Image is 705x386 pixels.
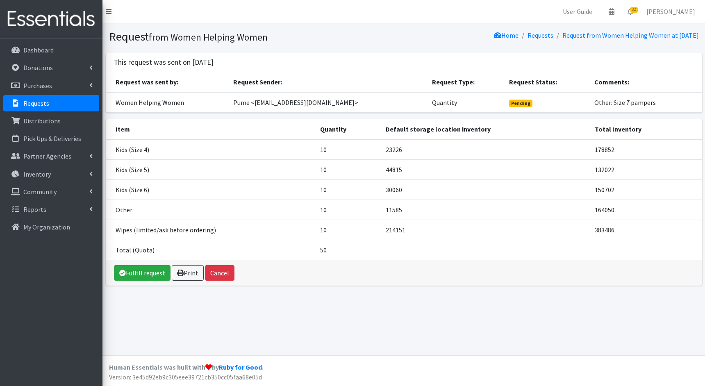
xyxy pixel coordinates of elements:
th: Request was sent by: [106,72,228,92]
td: Quantity [427,92,505,113]
th: Request Type: [427,72,505,92]
a: Home [494,31,519,39]
span: Pending [509,100,532,107]
h3: This request was sent on [DATE] [114,58,214,67]
a: Requests [528,31,553,39]
a: Partner Agencies [3,148,99,164]
h1: Request [109,30,401,44]
td: Wipes (limited/ask before ordering) [106,220,316,240]
td: 214151 [381,220,590,240]
td: 150702 [590,179,702,200]
td: Kids (Size 6) [106,179,316,200]
a: Ruby for Good [219,363,262,371]
a: Community [3,184,99,200]
td: 10 [315,220,381,240]
p: Donations [23,64,53,72]
a: Request from Women Helping Women at [DATE] [562,31,699,39]
p: Community [23,188,57,196]
small: from Women Helping Women [149,31,268,43]
p: Distributions [23,117,61,125]
p: Partner Agencies [23,152,71,160]
p: Requests [23,99,49,107]
td: 11585 [381,200,590,220]
a: Requests [3,95,99,111]
th: Request Sender: [228,72,427,92]
a: Donations [3,59,99,76]
td: 50 [315,240,381,260]
p: Pick Ups & Deliveries [23,134,81,143]
a: Fulfill request [114,265,171,281]
td: 10 [315,200,381,220]
p: My Organization [23,223,70,231]
a: [PERSON_NAME] [640,3,702,20]
p: Purchases [23,82,52,90]
a: Reports [3,201,99,218]
td: 178852 [590,139,702,160]
td: Total (Quota) [106,240,316,260]
a: Print [172,265,204,281]
td: 30060 [381,179,590,200]
td: Other [106,200,316,220]
span: Version: 3e45d92eb9c305eee39721cb350cc05faa68e05d [109,373,262,381]
td: 164050 [590,200,702,220]
a: User Guide [556,3,599,20]
td: Kids (Size 4) [106,139,316,160]
td: 10 [315,179,381,200]
p: Inventory [23,170,51,178]
a: Inventory [3,166,99,182]
th: Quantity [315,119,381,139]
img: HumanEssentials [3,5,99,33]
strong: Human Essentials was built with by . [109,363,264,371]
span: 32 [630,7,638,13]
th: Default storage location inventory [381,119,590,139]
td: 132022 [590,159,702,179]
td: Kids (Size 5) [106,159,316,179]
td: 44815 [381,159,590,179]
th: Request Status: [504,72,589,92]
td: 383486 [590,220,702,240]
button: Cancel [205,265,234,281]
td: 23226 [381,139,590,160]
a: Purchases [3,77,99,94]
p: Dashboard [23,46,54,54]
th: Total Inventory [590,119,702,139]
td: Pume <[EMAIL_ADDRESS][DOMAIN_NAME]> [228,92,427,113]
a: 32 [621,3,640,20]
a: Distributions [3,113,99,129]
td: Women Helping Women [106,92,228,113]
th: Item [106,119,316,139]
td: 10 [315,159,381,179]
a: Pick Ups & Deliveries [3,130,99,147]
td: 10 [315,139,381,160]
a: My Organization [3,219,99,235]
th: Comments: [589,72,702,92]
a: Dashboard [3,42,99,58]
td: Other: Size 7 pampers [589,92,702,113]
p: Reports [23,205,46,213]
